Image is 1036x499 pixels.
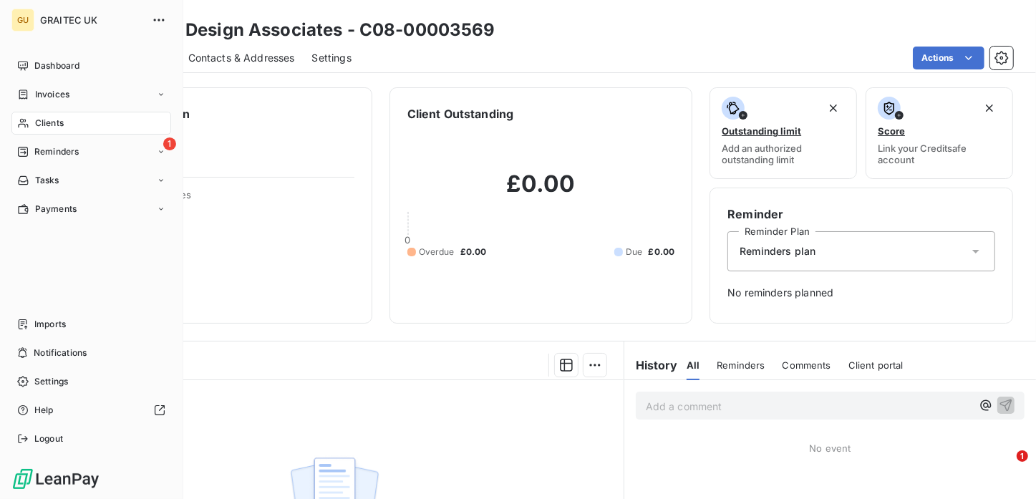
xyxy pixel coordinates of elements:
[624,357,678,374] h6: History
[848,359,904,371] span: Client portal
[34,318,66,331] span: Imports
[809,442,851,454] span: No event
[35,117,64,130] span: Clients
[722,125,801,137] span: Outstanding limit
[626,246,642,258] span: Due
[11,467,100,490] img: Logo LeanPay
[35,88,69,101] span: Invoices
[407,170,675,213] h2: £0.00
[11,370,171,393] a: Settings
[878,125,905,137] span: Score
[163,137,176,150] span: 1
[11,169,171,192] a: Tasks
[126,17,495,43] h3: Abbey Design Associates - C08-00003569
[34,347,87,359] span: Notifications
[34,59,79,72] span: Dashboard
[11,112,171,135] a: Clients
[710,87,857,179] button: Outstanding limitAdd an authorized outstanding limit
[727,286,995,300] span: No reminders planned
[740,244,815,258] span: Reminders plan
[34,145,79,158] span: Reminders
[1017,450,1028,462] span: 1
[783,359,831,371] span: Comments
[878,142,1001,165] span: Link your Creditsafe account
[717,359,765,371] span: Reminders
[11,198,171,221] a: Payments
[913,47,984,69] button: Actions
[11,9,34,32] div: GU
[34,404,54,417] span: Help
[11,54,171,77] a: Dashboard
[35,174,59,187] span: Tasks
[987,450,1022,485] iframe: Intercom live chat
[11,313,171,336] a: Imports
[407,105,514,122] h6: Client Outstanding
[34,375,68,388] span: Settings
[312,51,352,65] span: Settings
[115,189,354,209] span: Client Properties
[687,359,699,371] span: All
[11,83,171,106] a: Invoices
[419,246,455,258] span: Overdue
[11,140,171,163] a: 1Reminders
[649,246,675,258] span: £0.00
[35,203,77,215] span: Payments
[405,234,411,246] span: 0
[727,205,995,223] h6: Reminder
[188,51,295,65] span: Contacts & Addresses
[34,432,63,445] span: Logout
[722,142,845,165] span: Add an authorized outstanding limit
[87,105,354,122] h6: Client information
[40,14,143,26] span: GRAITEC UK
[460,246,487,258] span: £0.00
[11,399,171,422] a: Help
[866,87,1013,179] button: ScoreLink your Creditsafe account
